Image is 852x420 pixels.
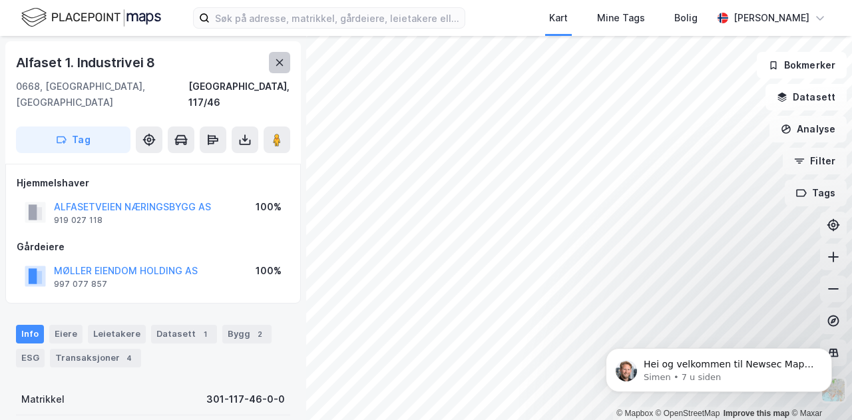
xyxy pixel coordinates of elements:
button: Tag [16,126,130,153]
a: Improve this map [724,409,789,418]
div: Leietakere [88,325,146,343]
div: 4 [122,351,136,365]
button: Analyse [769,116,847,142]
div: Transaksjoner [50,349,141,367]
iframe: Intercom notifications melding [586,320,852,413]
button: Bokmerker [757,52,847,79]
div: Eiere [49,325,83,343]
div: ESG [16,349,45,367]
div: Matrikkel [21,391,65,407]
div: Kart [549,10,568,26]
div: Alfaset 1. Industrivei 8 [16,52,158,73]
div: Datasett [151,325,217,343]
div: 100% [256,199,282,215]
div: Info [16,325,44,343]
img: logo.f888ab2527a4732fd821a326f86c7f29.svg [21,6,161,29]
button: Datasett [765,84,847,110]
div: [GEOGRAPHIC_DATA], 117/46 [188,79,290,110]
button: Filter [783,148,847,174]
div: Bolig [674,10,698,26]
div: 1 [198,327,212,341]
div: [PERSON_NAME] [734,10,809,26]
button: Tags [785,180,847,206]
div: 0668, [GEOGRAPHIC_DATA], [GEOGRAPHIC_DATA] [16,79,188,110]
input: Søk på adresse, matrikkel, gårdeiere, leietakere eller personer [210,8,465,28]
div: Hjemmelshaver [17,175,290,191]
div: 100% [256,263,282,279]
a: OpenStreetMap [656,409,720,418]
div: Bygg [222,325,272,343]
div: Gårdeiere [17,239,290,255]
div: 997 077 857 [54,279,107,290]
div: Mine Tags [597,10,645,26]
div: 919 027 118 [54,215,103,226]
div: 2 [253,327,266,341]
a: Mapbox [616,409,653,418]
div: 301-117-46-0-0 [206,391,285,407]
